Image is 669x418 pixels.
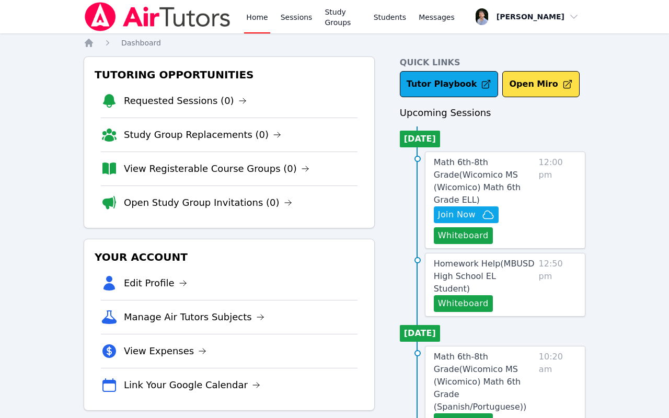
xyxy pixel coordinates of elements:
h3: Tutoring Opportunities [93,65,366,84]
h3: Your Account [93,248,366,266]
li: [DATE] [400,131,440,147]
a: Requested Sessions (0) [124,94,247,108]
span: Dashboard [121,39,161,47]
a: View Expenses [124,344,206,358]
a: Math 6th-8th Grade(Wicomico MS (Wicomico) Math 6th Grade (Spanish/Portuguese)) [434,351,535,413]
a: Math 6th-8th Grade(Wicomico MS (Wicomico) Math 6th Grade ELL) [434,156,535,206]
a: Tutor Playbook [400,71,499,97]
span: 12:00 pm [539,156,576,244]
a: Link Your Google Calendar [124,378,260,392]
nav: Breadcrumb [84,38,585,48]
a: Manage Air Tutors Subjects [124,310,264,324]
h4: Quick Links [400,56,585,69]
button: Join Now [434,206,499,223]
img: Air Tutors [84,2,232,31]
a: Open Study Group Invitations (0) [124,195,292,210]
span: Homework Help ( MBUSD High School EL Student ) [434,259,535,294]
a: Study Group Replacements (0) [124,127,281,142]
span: Math 6th-8th Grade ( Wicomico MS (Wicomico) Math 6th Grade ELL ) [434,157,521,205]
button: Open Miro [502,71,579,97]
li: [DATE] [400,325,440,342]
span: Join Now [438,208,476,221]
button: Whiteboard [434,295,493,312]
span: Messages [419,12,455,22]
button: Whiteboard [434,227,493,244]
a: Homework Help(MBUSD High School EL Student) [434,258,535,295]
a: Dashboard [121,38,161,48]
h3: Upcoming Sessions [400,106,585,120]
a: View Registerable Course Groups (0) [124,161,309,176]
span: 12:50 pm [539,258,576,312]
span: Math 6th-8th Grade ( Wicomico MS (Wicomico) Math 6th Grade (Spanish/Portuguese) ) [434,352,526,412]
a: Edit Profile [124,276,187,291]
